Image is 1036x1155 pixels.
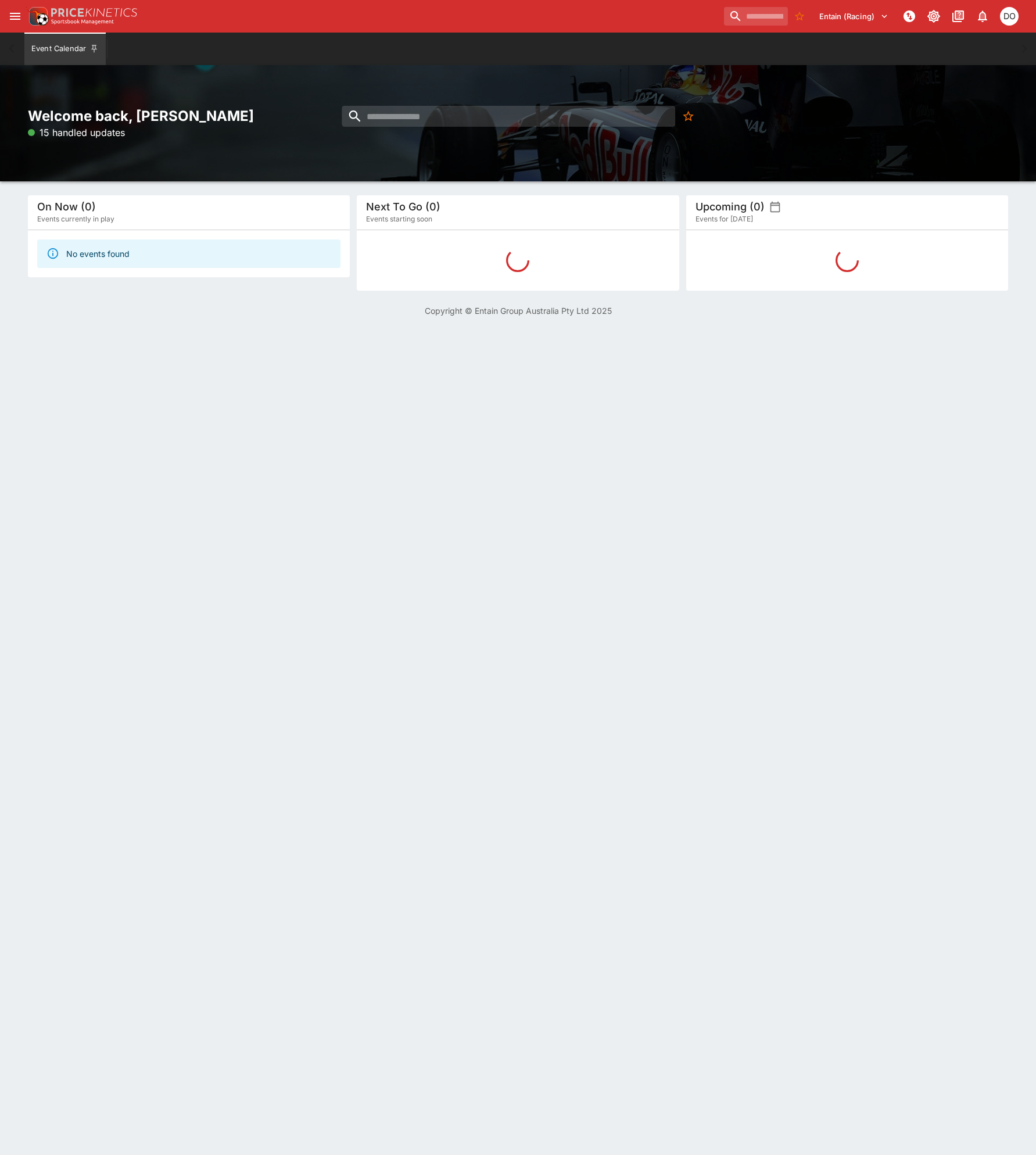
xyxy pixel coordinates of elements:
button: Toggle light/dark mode [923,6,944,27]
button: Select Tenant [812,7,895,26]
h5: Upcoming (0) [696,200,765,213]
span: Events for [DATE] [696,213,753,225]
button: Event Calendar [24,33,106,65]
img: Sportsbook Management [51,19,114,24]
button: Daniel Olerenshaw [996,3,1022,29]
div: No events found [66,243,130,264]
span: Events starting soon [366,213,432,225]
button: Documentation [948,6,969,27]
h5: On Now (0) [37,200,96,213]
input: search [724,7,788,26]
button: open drawer [5,6,26,27]
p: 15 handled updates [28,126,125,140]
img: PriceKinetics [51,8,137,17]
div: Daniel Olerenshaw [1000,7,1019,26]
button: No Bookmarks [790,7,809,26]
h5: Next To Go (0) [366,200,440,213]
button: No Bookmarks [678,106,699,127]
input: search [342,106,676,127]
h2: Welcome back, [PERSON_NAME] [28,107,350,125]
button: Notifications [972,6,993,27]
button: NOT Connected to PK [899,6,920,27]
img: PriceKinetics Logo [26,5,49,28]
span: Events currently in play [37,213,114,225]
button: settings [769,201,781,213]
